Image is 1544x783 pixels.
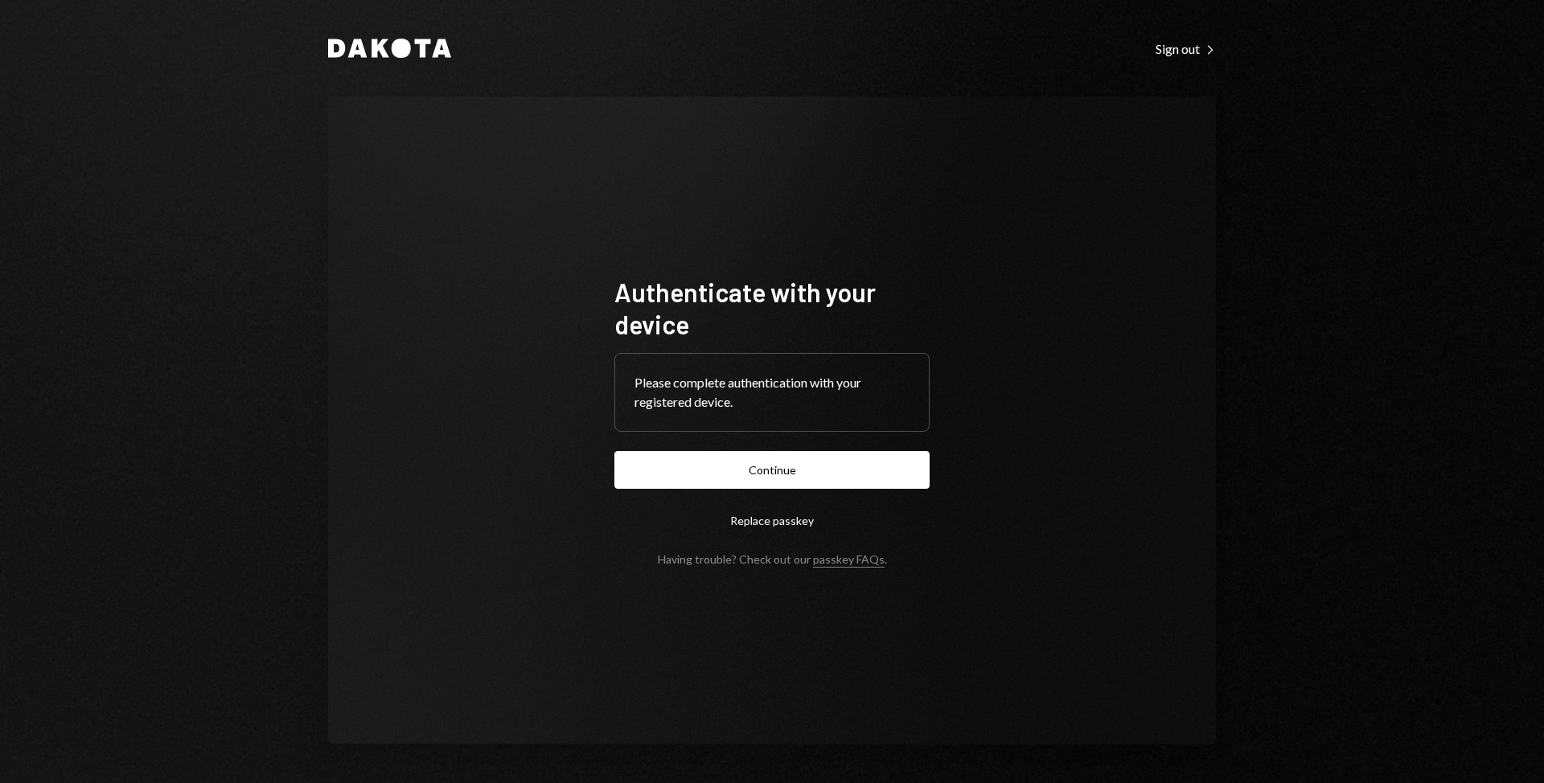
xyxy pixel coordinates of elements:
[813,552,885,568] a: passkey FAQs
[614,502,930,539] button: Replace passkey
[614,276,930,340] h1: Authenticate with your device
[614,451,930,489] button: Continue
[634,373,910,412] div: Please complete authentication with your registered device.
[658,552,887,566] div: Having trouble? Check out our .
[1156,39,1216,57] a: Sign out
[1156,41,1216,57] div: Sign out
